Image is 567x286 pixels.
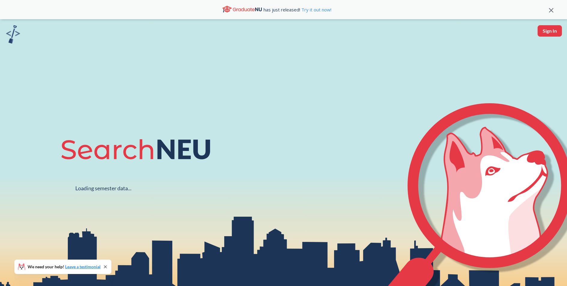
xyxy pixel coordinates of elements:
[65,264,101,269] a: Leave a testimonial
[538,25,562,37] button: Sign In
[264,6,331,13] span: has just released!
[75,185,131,192] div: Loading semester data...
[6,25,20,44] img: sandbox logo
[6,25,20,45] a: sandbox logo
[28,265,101,269] span: We need your help!
[300,7,331,13] a: Try it out now!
